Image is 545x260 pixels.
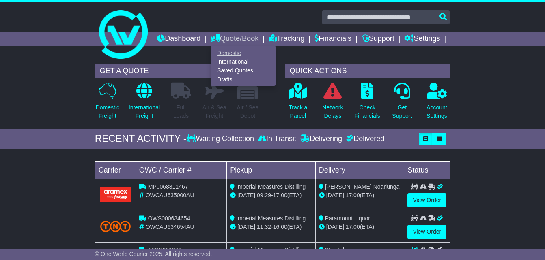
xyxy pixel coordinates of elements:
a: Financials [315,32,351,46]
p: Account Settings [427,103,447,120]
p: Domestic Freight [96,103,119,120]
span: © One World Courier 2025. All rights reserved. [95,251,212,257]
a: GetSupport [392,82,412,125]
a: Quote/Book [211,32,258,46]
span: Imperial Measures Distilling [236,183,306,190]
span: OWCAU634654AU [146,224,194,230]
img: TNT_Domestic.png [100,221,131,232]
td: Carrier [95,161,136,179]
a: Tracking [269,32,304,46]
span: 17:00 [346,224,360,230]
a: Saved Quotes [211,66,275,75]
td: Delivery [315,161,404,179]
div: Delivering [298,134,344,143]
a: CheckFinancials [354,82,381,125]
span: AFSS001272 [148,247,181,253]
span: 11:32 [257,224,271,230]
p: Air / Sea Depot [237,103,259,120]
span: Imperial Measures Distilling [236,215,306,222]
a: AccountSettings [426,82,448,125]
p: Get Support [392,103,412,120]
div: RECENT ACTIVITY - [95,133,187,145]
a: View Order [407,193,446,207]
a: Track aParcel [288,82,308,125]
p: Full Loads [171,103,191,120]
img: Aramex.png [100,187,131,202]
span: Storyteller [325,247,351,253]
span: 17:00 [273,192,287,198]
a: Drafts [211,75,275,84]
div: (ETA) [319,223,401,231]
p: Network Delays [322,103,343,120]
div: Quote/Book [211,46,276,86]
td: Pickup [227,161,316,179]
a: DomesticFreight [95,82,120,125]
span: Imperial Measures Distilling [236,247,306,253]
a: Support [362,32,394,46]
span: [DATE] [237,224,255,230]
div: QUICK ACTIONS [285,64,450,78]
div: Delivered [344,134,384,143]
div: Waiting Collection [187,134,256,143]
span: 17:00 [346,192,360,198]
td: Status [404,161,450,179]
div: In Transit [256,134,298,143]
a: InternationalFreight [128,82,160,125]
a: Domestic [211,49,275,58]
div: - (ETA) [230,223,312,231]
span: OWS000634654 [148,215,190,222]
span: [DATE] [326,224,344,230]
span: [DATE] [237,192,255,198]
p: Air & Sea Freight [202,103,226,120]
span: OWCAU635000AU [146,192,194,198]
a: NetworkDelays [322,82,343,125]
span: [DATE] [326,192,344,198]
div: (ETA) [319,191,401,200]
span: MP0068811467 [148,183,188,190]
span: Paramount Liquor [325,215,370,222]
a: Settings [404,32,440,46]
a: Dashboard [157,32,200,46]
span: [PERSON_NAME] Noarlunga [325,183,400,190]
div: GET A QUOTE [95,64,261,78]
p: Check Financials [355,103,380,120]
div: - (ETA) [230,191,312,200]
p: Track a Parcel [289,103,307,120]
a: View Order [407,225,446,239]
span: 16:00 [273,224,287,230]
span: 09:29 [257,192,271,198]
p: International Freight [129,103,160,120]
td: OWC / Carrier # [136,161,226,179]
a: International [211,58,275,66]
